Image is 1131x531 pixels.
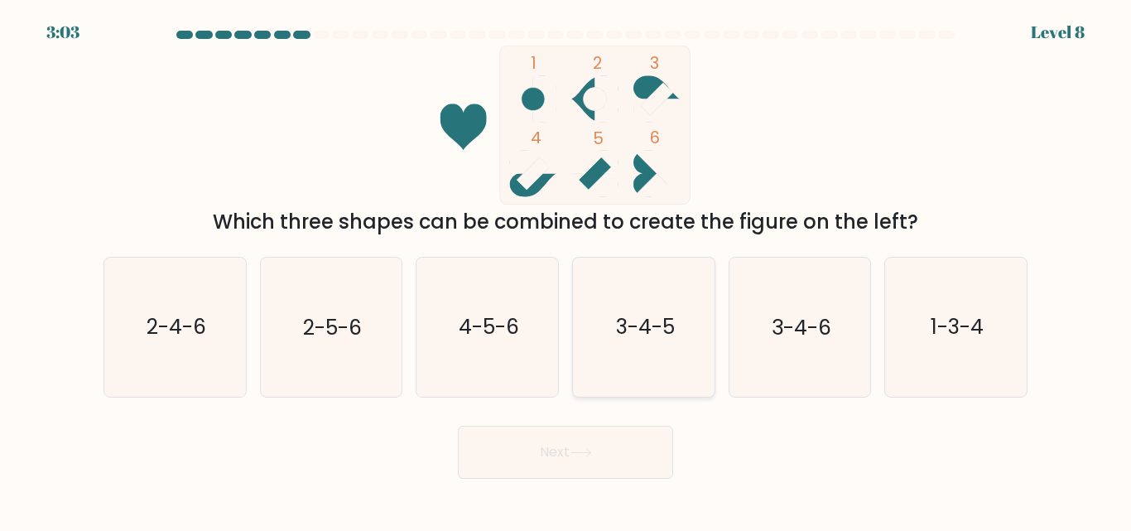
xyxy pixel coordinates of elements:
text: 3-4-5 [615,313,674,342]
div: 3:03 [46,20,79,45]
tspan: 6 [650,126,660,149]
tspan: 4 [531,126,541,149]
div: Which three shapes can be combined to create the figure on the left? [113,207,1018,237]
button: Next [458,426,673,479]
tspan: 1 [531,51,537,75]
div: Level 8 [1031,20,1085,45]
tspan: 2 [593,51,602,75]
tspan: 3 [650,51,659,75]
tspan: 5 [593,127,604,150]
text: 2-5-6 [303,313,362,342]
text: 4-5-6 [459,313,519,342]
text: 3-4-6 [772,313,831,342]
text: 1-3-4 [931,313,984,342]
text: 2-4-6 [147,313,206,342]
